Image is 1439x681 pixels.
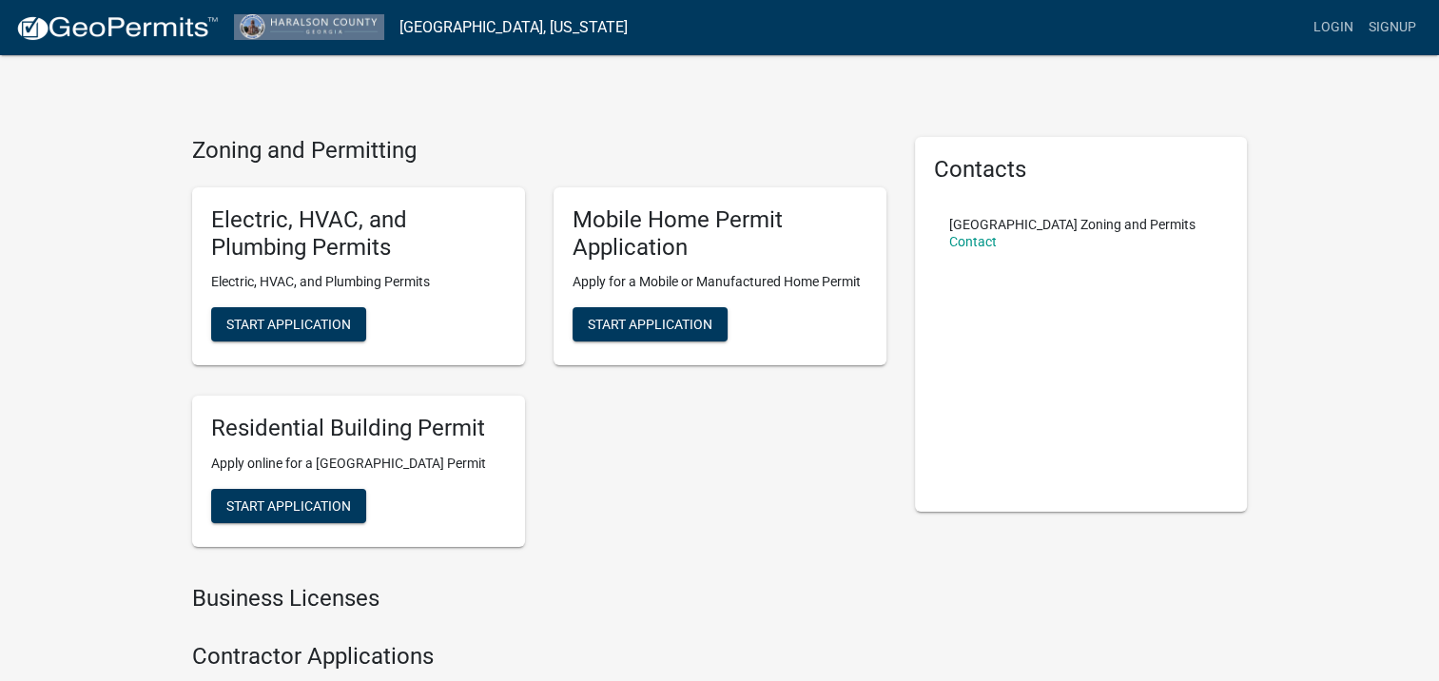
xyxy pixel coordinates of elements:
[211,454,506,474] p: Apply online for a [GEOGRAPHIC_DATA] Permit
[226,317,351,332] span: Start Application
[949,234,997,249] a: Contact
[211,206,506,262] h5: Electric, HVAC, and Plumbing Permits
[211,272,506,292] p: Electric, HVAC, and Plumbing Permits
[192,585,886,613] h4: Business Licenses
[573,206,867,262] h5: Mobile Home Permit Application
[234,14,384,40] img: Haralson County, Georgia
[211,307,366,341] button: Start Application
[949,218,1196,231] p: [GEOGRAPHIC_DATA] Zoning and Permits
[226,498,351,514] span: Start Application
[588,317,712,332] span: Start Application
[1306,10,1361,46] a: Login
[399,11,628,44] a: [GEOGRAPHIC_DATA], [US_STATE]
[934,156,1229,184] h5: Contacts
[1361,10,1424,46] a: Signup
[573,307,728,341] button: Start Application
[192,137,886,165] h4: Zoning and Permitting
[211,415,506,442] h5: Residential Building Permit
[573,272,867,292] p: Apply for a Mobile or Manufactured Home Permit
[192,643,886,671] h4: Contractor Applications
[211,489,366,523] button: Start Application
